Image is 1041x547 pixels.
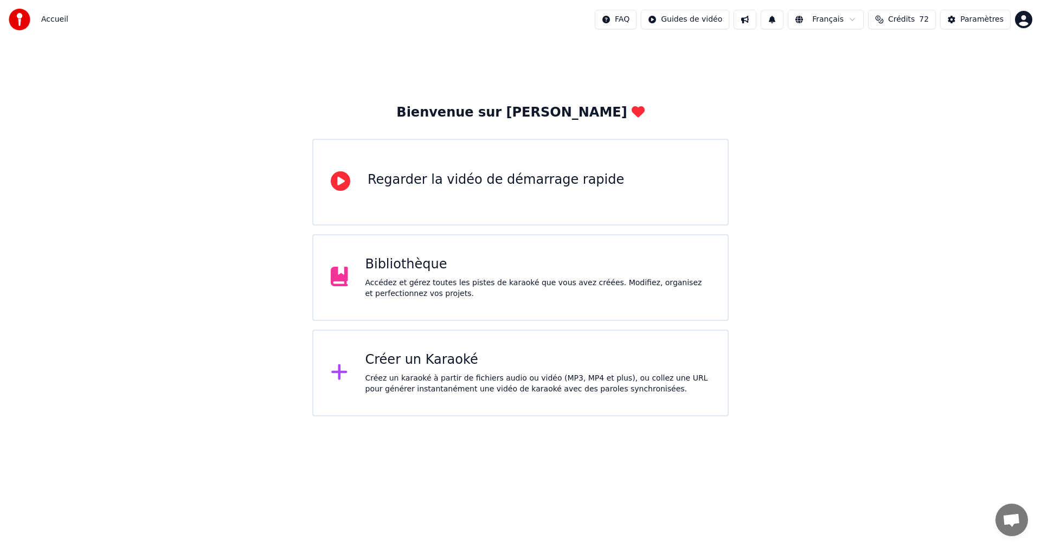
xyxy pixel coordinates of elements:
span: Accueil [41,14,68,25]
button: Guides de vidéo [641,10,729,29]
nav: breadcrumb [41,14,68,25]
div: Créer un Karaoké [365,351,711,369]
div: Regarder la vidéo de démarrage rapide [368,171,624,189]
img: youka [9,9,30,30]
span: 72 [919,14,929,25]
button: Paramètres [940,10,1011,29]
div: Bienvenue sur [PERSON_NAME] [396,104,644,121]
div: Bibliothèque [365,256,711,273]
div: Paramètres [960,14,1004,25]
button: Crédits72 [868,10,936,29]
div: Ouvrir le chat [995,504,1028,536]
span: Crédits [888,14,915,25]
div: Créez un karaoké à partir de fichiers audio ou vidéo (MP3, MP4 et plus), ou collez une URL pour g... [365,373,711,395]
div: Accédez et gérez toutes les pistes de karaoké que vous avez créées. Modifiez, organisez et perfec... [365,278,711,299]
button: FAQ [595,10,637,29]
